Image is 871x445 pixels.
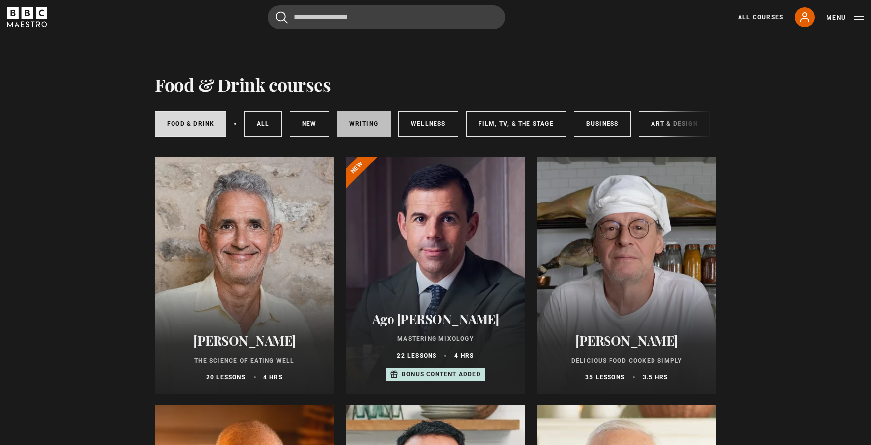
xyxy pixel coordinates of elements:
[643,373,668,382] p: 3.5 hrs
[155,111,226,137] a: Food & Drink
[466,111,566,137] a: Film, TV, & The Stage
[206,373,246,382] p: 20 lessons
[167,356,322,365] p: The Science of Eating Well
[537,157,716,394] a: [PERSON_NAME] Delicious Food Cooked Simply 35 lessons 3.5 hrs
[358,311,514,326] h2: Ago [PERSON_NAME]
[574,111,631,137] a: Business
[263,373,283,382] p: 4 hrs
[155,74,331,95] h1: Food & Drink courses
[402,370,481,379] p: Bonus content added
[549,333,704,348] h2: [PERSON_NAME]
[276,11,288,24] button: Submit the search query
[358,334,514,343] p: Mastering Mixology
[454,351,474,360] p: 4 hrs
[346,157,525,394] a: Ago [PERSON_NAME] Mastering Mixology 22 lessons 4 hrs Bonus content added New
[290,111,329,137] a: New
[639,111,709,137] a: Art & Design
[268,5,505,29] input: Search
[244,111,282,137] a: All
[549,356,704,365] p: Delicious Food Cooked Simply
[398,111,458,137] a: Wellness
[167,333,322,348] h2: [PERSON_NAME]
[738,13,783,22] a: All Courses
[397,351,436,360] p: 22 lessons
[585,373,625,382] p: 35 lessons
[827,13,864,23] button: Toggle navigation
[155,157,334,394] a: [PERSON_NAME] The Science of Eating Well 20 lessons 4 hrs
[7,7,47,27] svg: BBC Maestro
[337,111,391,137] a: Writing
